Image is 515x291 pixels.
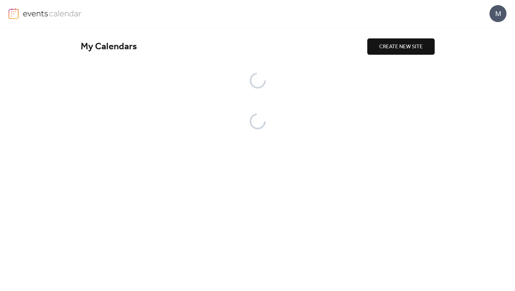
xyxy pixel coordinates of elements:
span: CREATE NEW SITE [379,43,423,51]
img: logo-type [23,8,82,18]
div: M [489,5,506,22]
div: My Calendars [81,41,367,53]
img: logo [9,8,19,19]
button: CREATE NEW SITE [367,38,435,55]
